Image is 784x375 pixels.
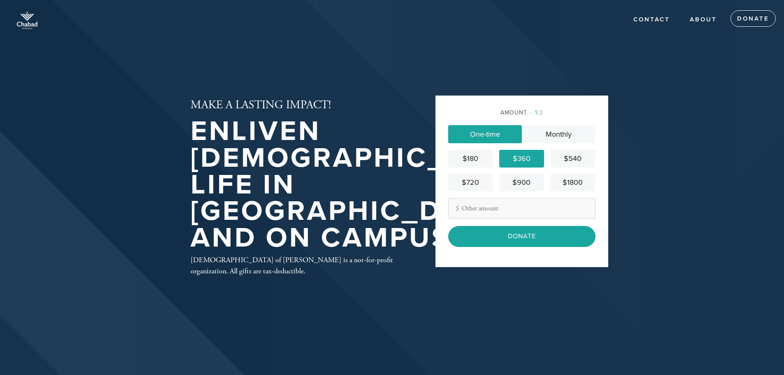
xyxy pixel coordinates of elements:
[499,174,544,191] a: $900
[522,125,596,143] a: Monthly
[448,108,596,117] div: Amount
[448,174,493,191] a: $720
[191,254,409,277] div: [DEMOGRAPHIC_DATA] of [PERSON_NAME] is a not-for-profit organization. All gifts are tax-deductible.
[191,118,535,251] h1: Enliven [DEMOGRAPHIC_DATA] life in [GEOGRAPHIC_DATA] and on Campus!
[451,177,490,188] div: $720
[684,12,723,28] a: About
[530,109,543,116] span: /2
[191,98,535,112] h2: MAKE A LASTING IMPACT!
[448,150,493,168] a: $180
[554,177,592,188] div: $1800
[503,153,541,164] div: $360
[448,198,596,219] input: Other amount
[448,226,596,247] input: Donate
[627,12,676,28] a: Contact
[451,153,490,164] div: $180
[12,4,42,34] img: of_Norman-whiteTop.png
[730,10,776,27] a: Donate
[550,174,595,191] a: $1800
[554,153,592,164] div: $540
[503,177,541,188] div: $900
[535,109,537,116] span: 1
[499,150,544,168] a: $360
[550,150,595,168] a: $540
[448,125,522,143] a: One-time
